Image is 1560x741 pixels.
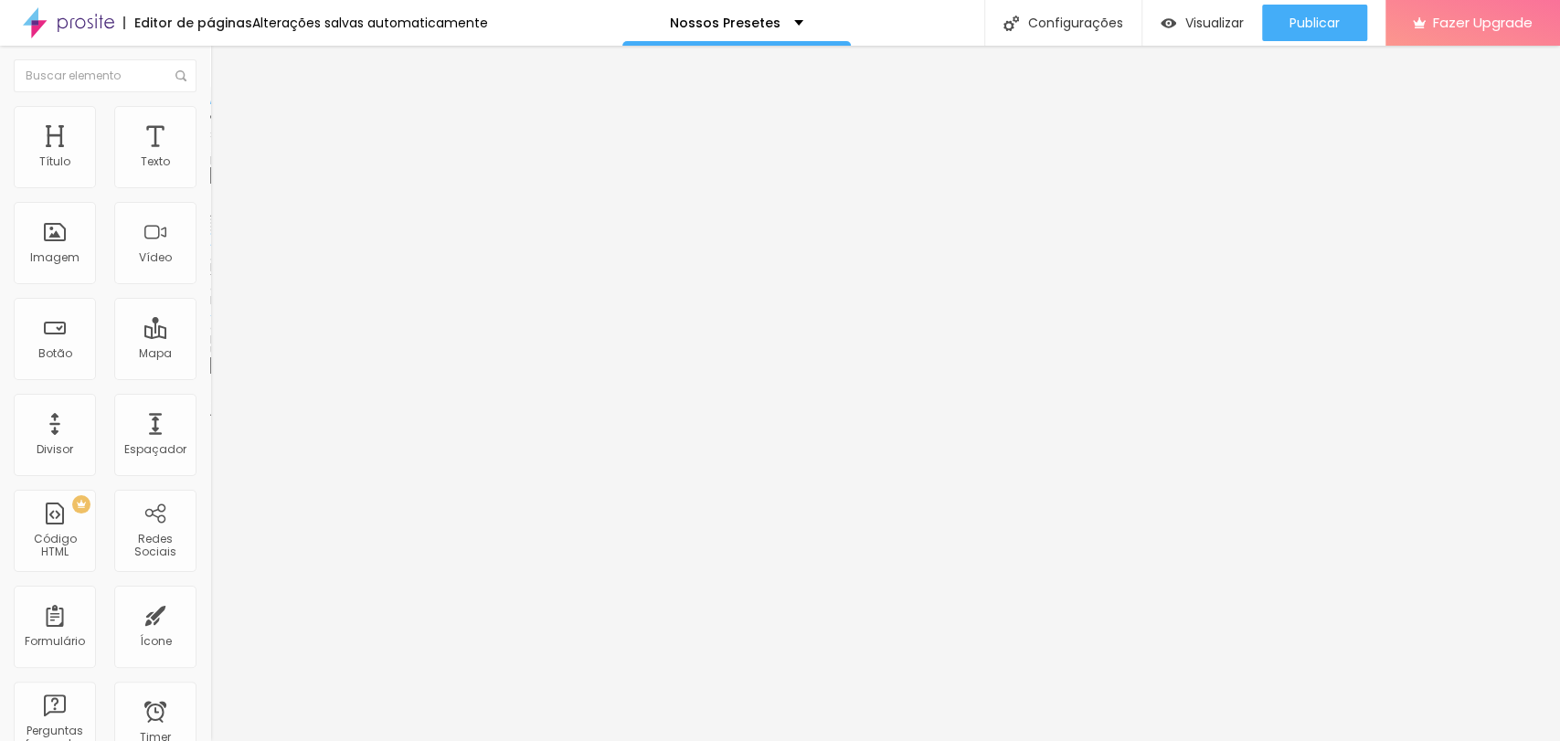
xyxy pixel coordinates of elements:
img: Icone [175,70,186,81]
button: Visualizar [1142,5,1262,41]
div: Editor de páginas [123,16,252,29]
div: Redes Sociais [119,533,191,559]
div: Imagem [30,251,80,264]
div: Código HTML [18,533,90,559]
div: Vídeo [139,251,172,264]
div: Ícone [140,635,172,648]
div: Mapa [139,347,172,360]
iframe: Editor [210,46,1560,741]
div: Texto [141,155,170,168]
button: Publicar [1262,5,1367,41]
img: view-1.svg [1161,16,1176,31]
div: Formulário [25,635,85,648]
div: Alterações salvas automaticamente [252,16,488,29]
div: Espaçador [124,443,186,456]
div: Botão [38,347,72,360]
span: Fazer Upgrade [1433,15,1533,30]
div: Divisor [37,443,73,456]
span: Visualizar [1185,16,1244,30]
input: Buscar elemento [14,59,196,92]
p: Nossos Presetes [670,16,780,29]
img: Icone [1003,16,1019,31]
span: Publicar [1289,16,1340,30]
div: Título [39,155,70,168]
